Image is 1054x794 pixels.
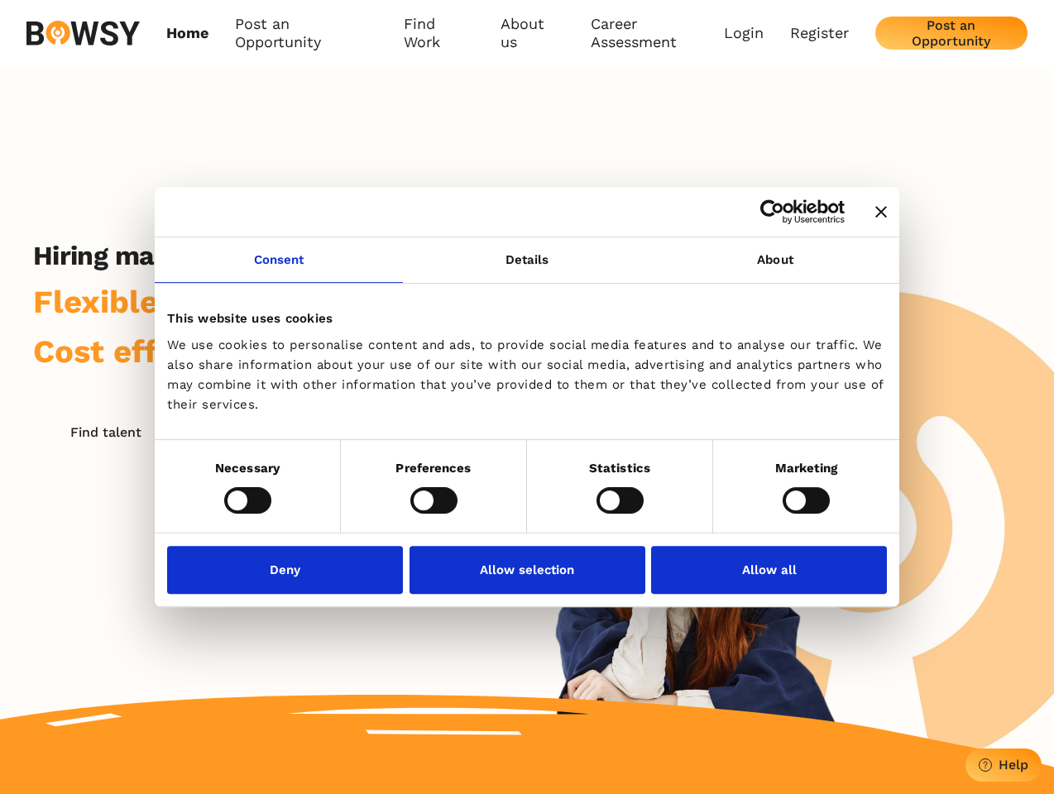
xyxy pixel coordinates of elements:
a: Home [166,15,208,52]
div: Help [999,757,1028,772]
button: Post an Opportunity [875,17,1028,50]
strong: Marketing [775,461,838,476]
a: Details [403,237,651,283]
h2: Hiring made simple. [33,240,283,271]
div: We use cookies to personalise content and ads, to provide social media features and to analyse ou... [167,335,887,414]
button: Help [965,749,1042,782]
button: Allow all [651,546,887,594]
img: svg%3e [26,21,140,45]
button: Find talent [33,415,178,448]
strong: Necessary [215,461,280,476]
button: Close banner [875,206,887,218]
div: Post an Opportunity [889,17,1014,49]
div: This website uses cookies [167,309,887,328]
a: About [651,237,899,283]
span: Flexible. [33,283,167,320]
strong: Preferences [395,461,471,476]
a: Register [790,24,849,42]
button: Deny [167,546,403,594]
a: Usercentrics Cookiebot - opens in a new window [700,199,845,224]
a: Career Assessment [591,15,724,52]
span: Cost effective. [33,332,262,370]
a: Login [724,24,764,42]
button: Allow selection [410,546,645,594]
a: Consent [155,237,403,283]
strong: Statistics [589,461,650,476]
div: Find talent [70,424,141,440]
